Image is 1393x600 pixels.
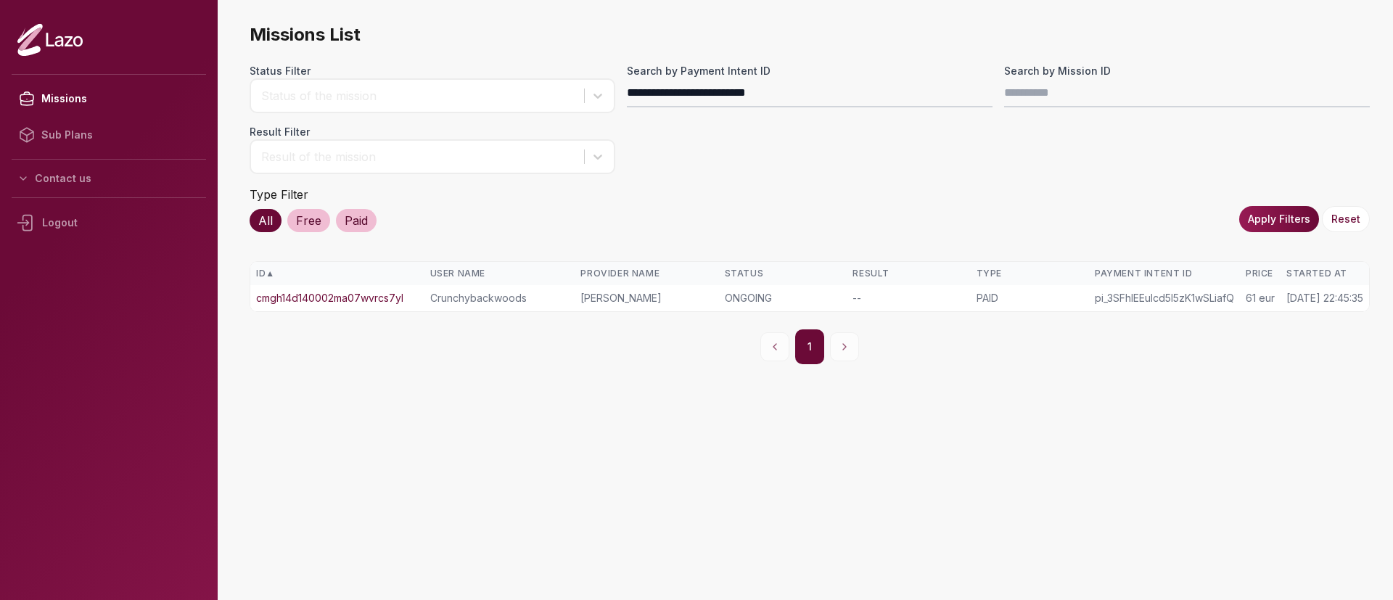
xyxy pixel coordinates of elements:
a: Sub Plans [12,117,206,153]
div: Provider Name [580,268,712,279]
label: Result Filter [250,125,615,139]
span: ▲ [266,268,274,279]
div: User Name [430,268,570,279]
div: [DATE] 22:45:35 [1286,291,1363,305]
div: -- [852,291,964,305]
div: pi_3SFhlEEulcd5I5zK1wSLiafQ [1095,291,1234,305]
label: Search by Mission ID [1004,64,1370,78]
div: Crunchybackwoods [430,291,570,305]
div: [PERSON_NAME] [580,291,712,305]
span: Missions List [250,23,1370,46]
label: Search by Payment Intent ID [627,64,993,78]
label: Type Filter [250,187,308,202]
div: ONGOING [725,291,842,305]
button: Apply Filters [1239,206,1319,232]
div: Result [852,268,964,279]
label: Status Filter [250,64,615,78]
div: Paid [336,209,377,232]
div: Free [287,209,330,232]
button: Contact us [12,165,206,192]
button: 1 [795,329,824,364]
div: ID [256,268,419,279]
div: PAID [977,291,1083,305]
div: Status [725,268,842,279]
div: Logout [12,204,206,242]
div: Payment Intent ID [1095,268,1234,279]
a: Missions [12,81,206,117]
div: Result of the mission [261,148,577,165]
div: Status of the mission [261,87,577,104]
div: Type [977,268,1083,279]
button: Reset [1322,206,1370,232]
a: cmgh14d140002ma07wvrcs7yl [256,291,403,305]
div: All [250,209,282,232]
div: 61 eur [1246,291,1275,305]
div: Price [1246,268,1275,279]
div: Started At [1286,268,1363,279]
